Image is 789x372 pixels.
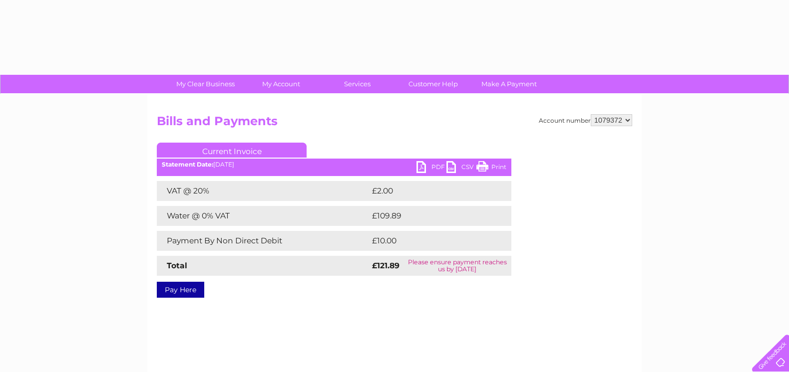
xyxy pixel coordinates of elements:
a: Customer Help [392,75,474,93]
a: CSV [446,161,476,176]
strong: Total [167,261,187,270]
div: Account number [539,114,632,126]
a: Print [476,161,506,176]
td: £109.89 [370,206,493,226]
a: Make A Payment [468,75,550,93]
h2: Bills and Payments [157,114,632,133]
td: Water @ 0% VAT [157,206,370,226]
td: VAT @ 20% [157,181,370,201]
a: Current Invoice [157,143,307,158]
b: Statement Date: [162,161,213,168]
td: Please ensure payment reaches us by [DATE] [403,256,511,276]
a: Pay Here [157,282,204,298]
a: Services [316,75,398,93]
a: My Clear Business [164,75,247,93]
strong: £121.89 [372,261,399,270]
td: £2.00 [370,181,488,201]
a: My Account [240,75,323,93]
a: PDF [416,161,446,176]
td: Payment By Non Direct Debit [157,231,370,251]
td: £10.00 [370,231,491,251]
div: [DATE] [157,161,511,168]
